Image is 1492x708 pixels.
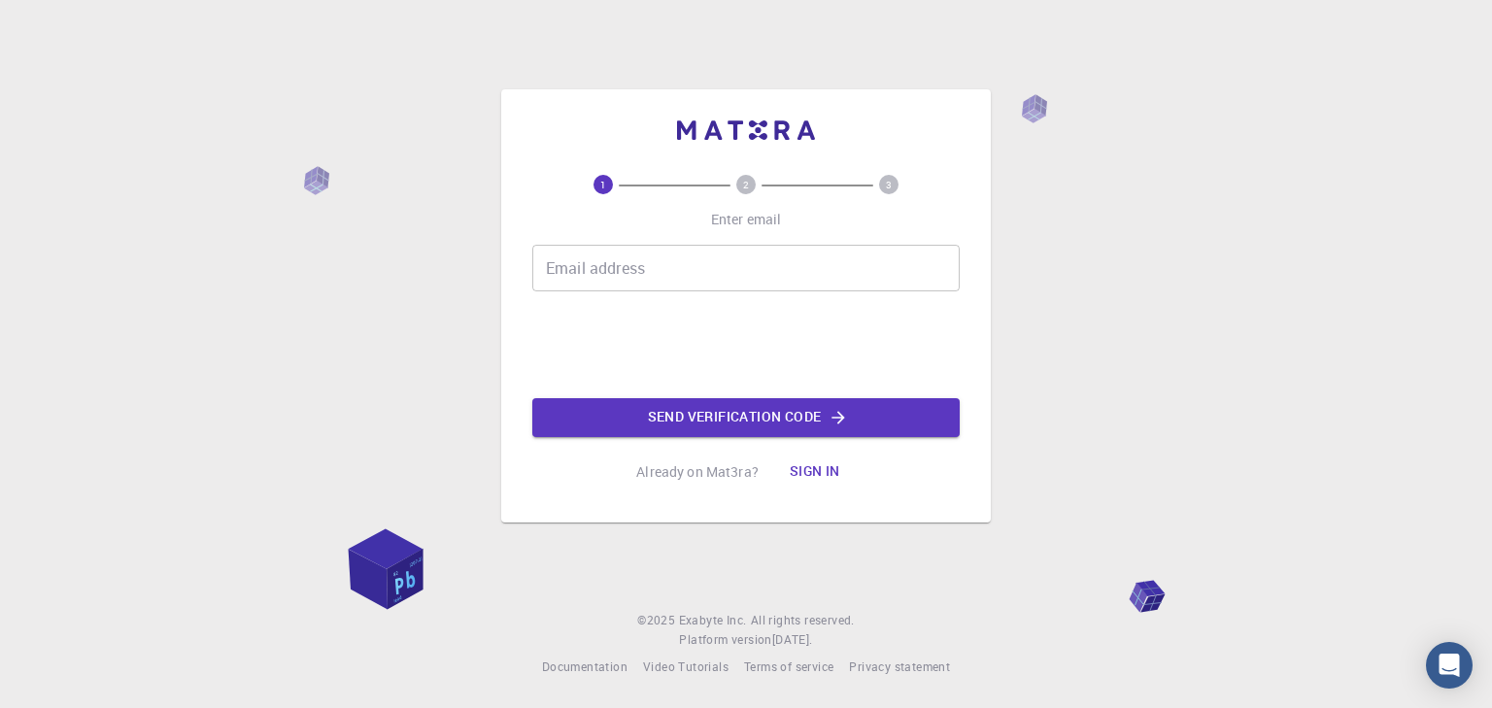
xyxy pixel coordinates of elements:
[743,178,749,191] text: 2
[542,657,627,677] a: Documentation
[772,631,813,647] span: [DATE] .
[598,307,894,383] iframe: reCAPTCHA
[636,462,759,482] p: Already on Mat3ra?
[600,178,606,191] text: 1
[774,453,856,491] button: Sign in
[637,611,678,630] span: © 2025
[849,658,950,674] span: Privacy statement
[532,398,960,437] button: Send verification code
[711,210,782,229] p: Enter email
[643,657,729,677] a: Video Tutorials
[772,630,813,650] a: [DATE].
[1426,642,1473,689] div: Open Intercom Messenger
[542,658,627,674] span: Documentation
[679,612,747,627] span: Exabyte Inc.
[679,630,771,650] span: Platform version
[643,658,729,674] span: Video Tutorials
[886,178,892,191] text: 3
[849,657,950,677] a: Privacy statement
[751,611,855,630] span: All rights reserved.
[744,657,833,677] a: Terms of service
[679,611,747,630] a: Exabyte Inc.
[744,658,833,674] span: Terms of service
